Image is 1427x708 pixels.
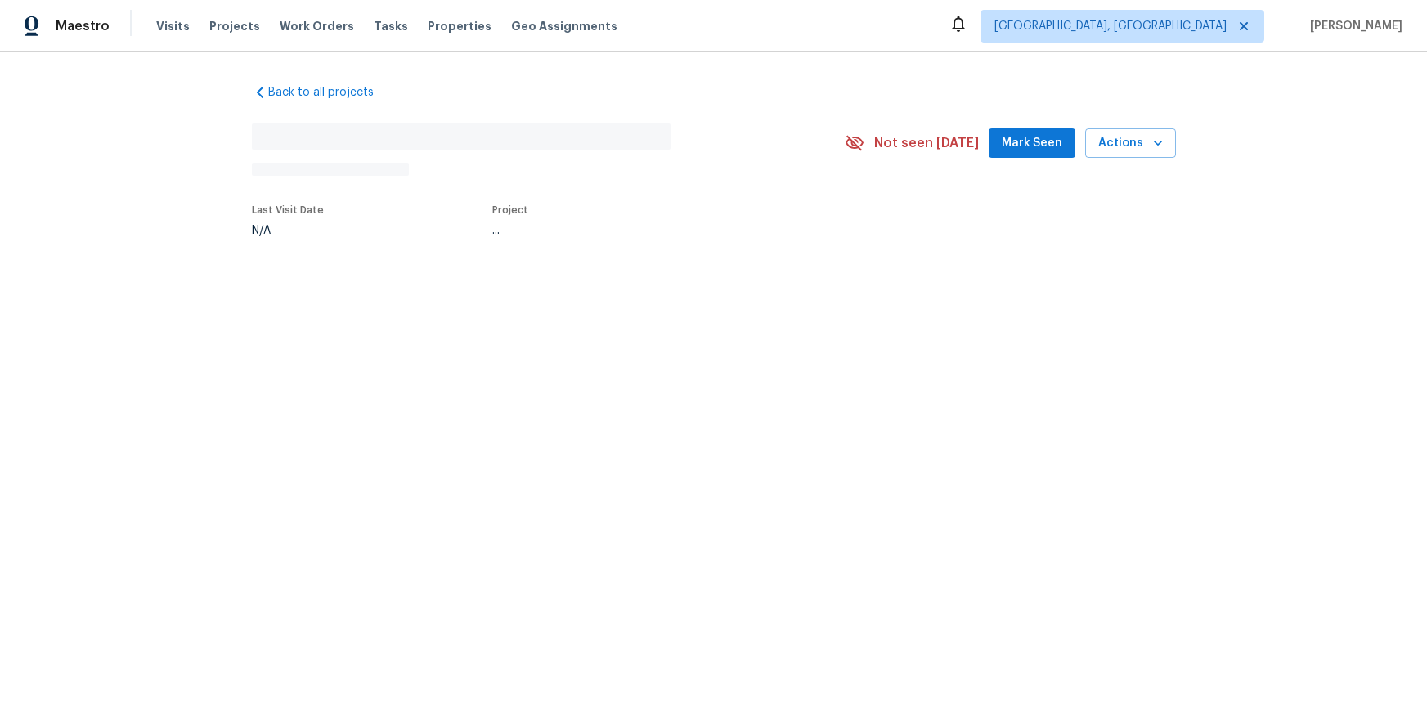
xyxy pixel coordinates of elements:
span: Project [492,205,528,215]
div: N/A [252,225,324,236]
span: Work Orders [280,18,354,34]
span: [PERSON_NAME] [1304,18,1402,34]
span: Maestro [56,18,110,34]
button: Actions [1085,128,1176,159]
span: Last Visit Date [252,205,324,215]
span: Mark Seen [1002,133,1062,154]
span: [GEOGRAPHIC_DATA], [GEOGRAPHIC_DATA] [994,18,1227,34]
span: Tasks [374,20,408,32]
span: Not seen [DATE] [874,135,979,151]
div: ... [492,225,806,236]
span: Geo Assignments [511,18,617,34]
span: Visits [156,18,190,34]
span: Actions [1098,133,1163,154]
span: Projects [209,18,260,34]
a: Back to all projects [252,84,409,101]
button: Mark Seen [989,128,1075,159]
span: Properties [428,18,491,34]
